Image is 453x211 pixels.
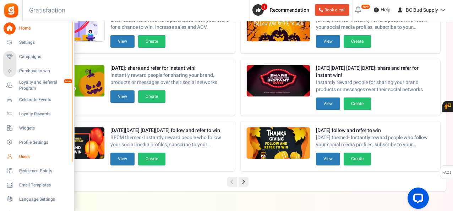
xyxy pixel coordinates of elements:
[344,97,371,110] button: Create
[19,154,69,160] span: Users
[316,65,435,79] strong: [DATE][DATE] [DATE][DATE]: share and refer for instant win!
[3,179,71,191] a: Email Templates
[110,17,229,31] span: Enter customers who have purchased from your store for a chance to win. Increase sales and AOV.
[19,97,69,103] span: Celebrate Events
[3,65,71,77] a: Purchase to win
[64,79,73,84] em: New
[247,127,310,159] img: Recommended Campaigns
[316,153,340,165] button: View
[442,166,452,179] span: FAQs
[19,196,69,202] span: Language Settings
[19,125,69,131] span: Widgets
[110,134,229,148] span: BFCM themed- Instantly reward people who follow your social media profiles, subscribe to your new...
[19,79,71,91] span: Loyalty and Referral Program
[344,35,371,48] button: Create
[3,151,71,163] a: Users
[3,37,71,49] a: Settings
[247,10,310,42] img: Recommended Campaigns
[138,153,165,165] button: Create
[379,6,391,14] span: Help
[138,35,165,48] button: Create
[361,4,370,9] em: New
[3,136,71,148] a: Profile Settings
[21,4,73,18] h3: Gratisfaction
[316,97,340,110] button: View
[110,127,229,134] strong: [DATE][DATE] [DATE][DATE] follow and refer to win
[3,22,71,35] a: Home
[110,153,135,165] button: View
[3,94,71,106] a: Celebrate Events
[406,6,438,14] span: BC Bud Supply
[19,168,69,174] span: Redeemed Points
[316,17,435,31] span: [DATE] themed- Instantly reward people who follow your social media profiles, subscribe to your n...
[19,54,69,60] span: Campaigns
[3,79,71,91] a: Loyalty and Referral Program New
[316,79,435,93] span: Instantly reward people for sharing your brand, products or messages over their social networks
[110,72,229,86] span: Instantly reward people for sharing your brand, products or messages over their social networks
[138,90,165,103] button: Create
[19,68,69,74] span: Purchase to win
[261,3,268,10] span: 1
[371,4,393,16] a: Help
[3,2,19,19] img: Gratisfaction
[316,35,340,48] button: View
[3,165,71,177] a: Redeemed Points
[3,193,71,205] a: Language Settings
[3,108,71,120] a: Loyalty Rewards
[19,139,69,146] span: Profile Settings
[3,122,71,134] a: Widgets
[252,4,312,16] a: 1 Recommendation
[3,51,71,63] a: Campaigns
[19,182,69,188] span: Email Templates
[19,25,69,31] span: Home
[315,4,349,16] a: Book a call
[270,6,309,14] span: Recommendation
[247,65,310,97] img: Recommended Campaigns
[19,111,69,117] span: Loyalty Rewards
[316,127,435,134] strong: [DATE] follow and refer to win
[110,35,135,48] button: View
[110,65,229,72] strong: [DATE]: share and refer for instant win!
[110,90,135,103] button: View
[344,153,371,165] button: Create
[316,134,435,148] span: [DATE] themed- Instantly reward people who follow your social media profiles, subscribe to your n...
[19,39,69,46] span: Settings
